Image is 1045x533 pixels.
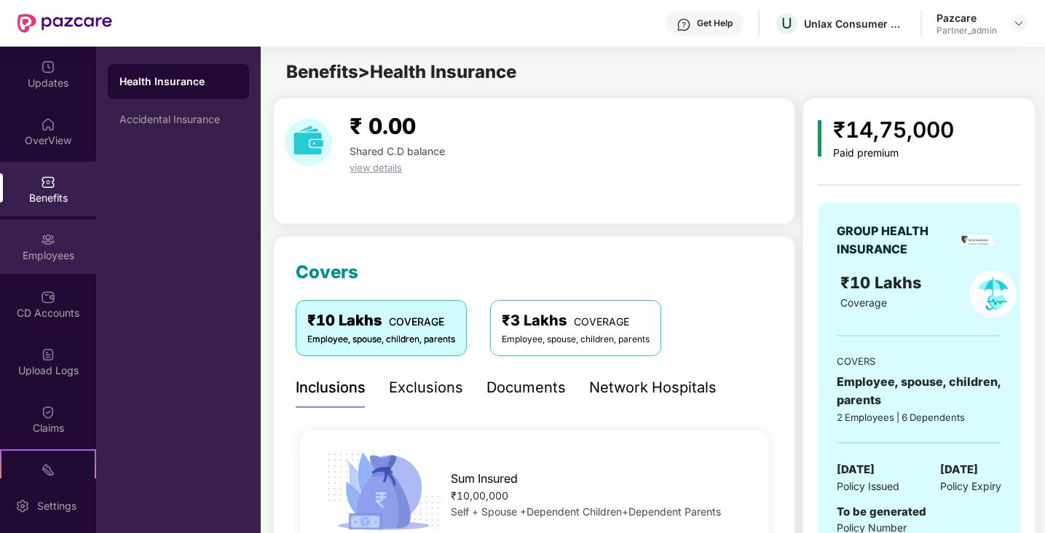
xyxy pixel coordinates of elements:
[502,309,650,332] div: ₹3 Lakhs
[286,61,516,82] span: Benefits > Health Insurance
[285,119,332,166] img: download
[837,505,926,518] span: To be generated
[804,17,906,31] div: Unlax Consumer Solutions Private Limited
[969,270,1017,317] img: policyIcon
[840,296,887,309] span: Coverage
[940,478,1001,494] span: Policy Expiry
[960,234,997,247] img: insurerLogo
[833,113,954,147] div: ₹14,75,000
[818,120,821,157] img: icon
[574,315,629,328] span: COVERAGE
[41,405,55,419] img: svg+xml;base64,PHN2ZyBpZD0iQ2xhaW0iIHhtbG5zPSJodHRwOi8vd3d3LnczLm9yZy8yMDAwL3N2ZyIgd2lkdGg9IjIwIi...
[119,74,237,89] div: Health Insurance
[486,376,566,399] div: Documents
[936,25,997,36] div: Partner_admin
[451,505,721,518] span: Self + Spouse +Dependent Children+Dependent Parents
[15,499,30,513] img: svg+xml;base64,PHN2ZyBpZD0iU2V0dGluZy0yMHgyMCIgeG1sbnM9Imh0dHA6Ly93d3cudzMub3JnLzIwMDAvc3ZnIiB3aW...
[837,222,955,258] div: GROUP HEALTH INSURANCE
[833,147,954,159] div: Paid premium
[936,11,997,25] div: Pazcare
[1013,17,1025,29] img: svg+xml;base64,PHN2ZyBpZD0iRHJvcGRvd24tMzJ4MzIiIHhtbG5zPSJodHRwOi8vd3d3LnczLm9yZy8yMDAwL3N2ZyIgd2...
[41,175,55,189] img: svg+xml;base64,PHN2ZyBpZD0iQmVuZWZpdHMiIHhtbG5zPSJodHRwOi8vd3d3LnczLm9yZy8yMDAwL3N2ZyIgd2lkdGg9Ij...
[41,232,55,247] img: svg+xml;base64,PHN2ZyBpZD0iRW1wbG95ZWVzIiB4bWxucz0iaHR0cDovL3d3dy53My5vcmcvMjAwMC9zdmciIHdpZHRoPS...
[41,462,55,477] img: svg+xml;base64,PHN2ZyB4bWxucz0iaHR0cDovL3d3dy53My5vcmcvMjAwMC9zdmciIHdpZHRoPSIyMSIgaGVpZ2h0PSIyMC...
[296,261,358,283] span: Covers
[502,333,650,347] div: Employee, spouse, children, parents
[41,60,55,74] img: svg+xml;base64,PHN2ZyBpZD0iVXBkYXRlZCIgeG1sbnM9Imh0dHA6Ly93d3cudzMub3JnLzIwMDAvc3ZnIiB3aWR0aD0iMj...
[837,410,1001,425] div: 2 Employees | 6 Dependents
[350,162,402,173] span: view details
[837,354,1001,368] div: COVERS
[41,347,55,362] img: svg+xml;base64,PHN2ZyBpZD0iVXBsb2FkX0xvZ3MiIGRhdGEtbmFtZT0iVXBsb2FkIExvZ3MiIHhtbG5zPSJodHRwOi8vd3...
[389,376,463,399] div: Exclusions
[837,461,875,478] span: [DATE]
[350,113,416,139] span: ₹ 0.00
[350,145,445,157] span: Shared C.D balance
[307,309,455,332] div: ₹10 Lakhs
[940,461,978,478] span: [DATE]
[837,373,1001,409] div: Employee, spouse, children, parents
[840,273,926,292] span: ₹10 Lakhs
[781,15,792,32] span: U
[119,114,237,125] div: Accidental Insurance
[389,315,444,328] span: COVERAGE
[837,478,899,494] span: Policy Issued
[697,17,733,29] div: Get Help
[677,17,691,32] img: svg+xml;base64,PHN2ZyBpZD0iSGVscC0zMngzMiIgeG1sbnM9Imh0dHA6Ly93d3cudzMub3JnLzIwMDAvc3ZnIiB3aWR0aD...
[41,117,55,132] img: svg+xml;base64,PHN2ZyBpZD0iSG9tZSIgeG1sbnM9Imh0dHA6Ly93d3cudzMub3JnLzIwMDAvc3ZnIiB3aWR0aD0iMjAiIG...
[451,488,747,504] div: ₹10,00,000
[41,290,55,304] img: svg+xml;base64,PHN2ZyBpZD0iQ0RfQWNjb3VudHMiIGRhdGEtbmFtZT0iQ0QgQWNjb3VudHMiIHhtbG5zPSJodHRwOi8vd3...
[33,499,81,513] div: Settings
[589,376,717,399] div: Network Hospitals
[296,376,366,399] div: Inclusions
[307,333,455,347] div: Employee, spouse, children, parents
[17,14,112,33] img: New Pazcare Logo
[451,470,518,488] span: Sum Insured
